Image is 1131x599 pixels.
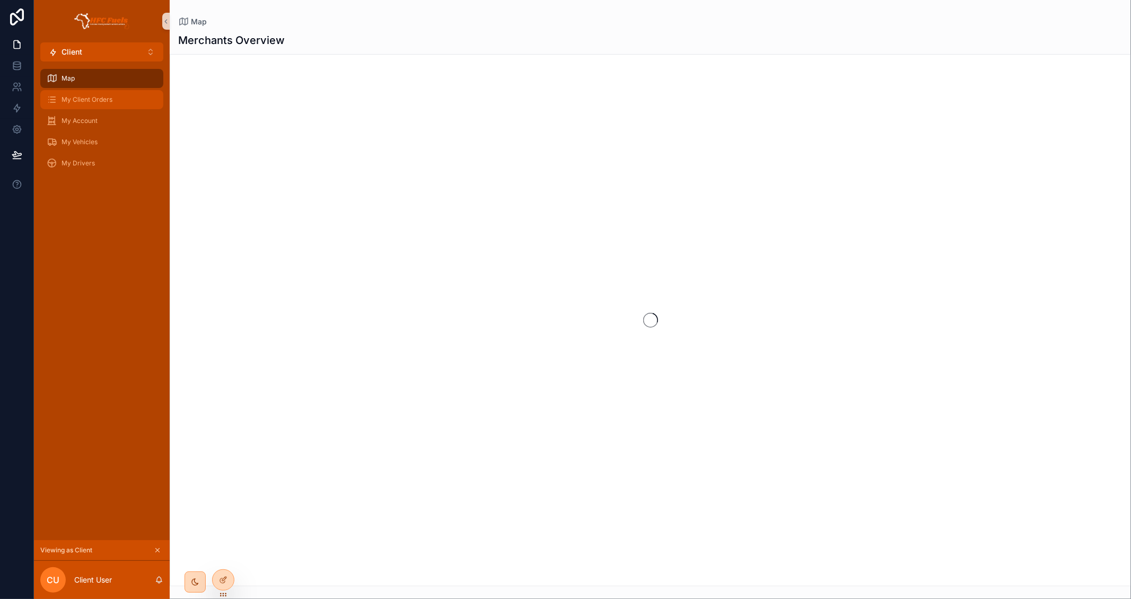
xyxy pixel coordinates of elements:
a: My Drivers [40,154,163,173]
a: My Account [40,111,163,130]
span: CU [47,574,59,586]
div: scrollable content [34,61,170,187]
button: Select Button [40,42,163,61]
span: Viewing as Client [40,546,92,554]
a: My Vehicles [40,133,163,152]
span: Map [191,16,207,27]
span: Client [62,47,82,57]
span: Map [62,74,75,83]
span: My Vehicles [62,138,98,146]
span: My Client Orders [62,95,112,104]
a: Map [40,69,163,88]
h1: Merchants Overview [178,33,285,48]
span: My Drivers [62,159,95,168]
p: Client User [74,575,112,585]
a: Map [178,16,207,27]
span: My Account [62,117,98,125]
a: My Client Orders [40,90,163,109]
img: App logo [74,13,130,30]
